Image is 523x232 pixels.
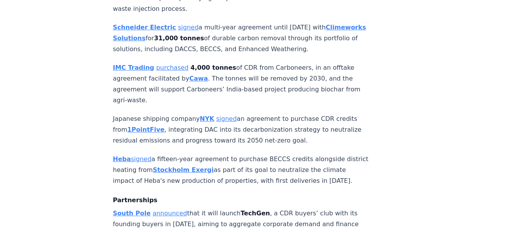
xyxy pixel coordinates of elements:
[113,196,158,204] strong: Partnerships
[113,24,366,42] a: Climeworks Solutions
[113,62,369,106] p: of CDR from Carboneers, in an offtake agreement facilitated by . The tonnes will be removed by 20...
[113,155,131,163] a: Heba
[189,75,208,82] a: Cawa
[113,210,151,217] a: South Pole
[113,64,154,71] a: IMC Trading
[154,34,204,42] strong: 31,000 tonnes
[178,24,199,31] a: signed
[156,64,189,71] a: purchased
[113,24,176,31] a: Schneider Electric
[240,210,270,217] strong: TechGen
[190,64,236,71] strong: 4,000 tonnes
[153,210,187,217] a: announced
[113,154,369,186] p: a fifteen-year agreement to purchase BECCS credits alongside district heating from as part of its...
[131,155,151,163] a: signed
[113,113,369,146] p: Japanese shipping company an agreement to purchase CDR credits from , integrating DAC into its de...
[153,166,214,174] a: Stockholm Exergi
[113,22,369,55] p: a multi-year agreement until [DATE] with for of durable carbon removal through its portfolio of s...
[127,126,165,133] a: 1PointFive
[200,115,214,122] a: NYK
[216,115,237,122] a: signed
